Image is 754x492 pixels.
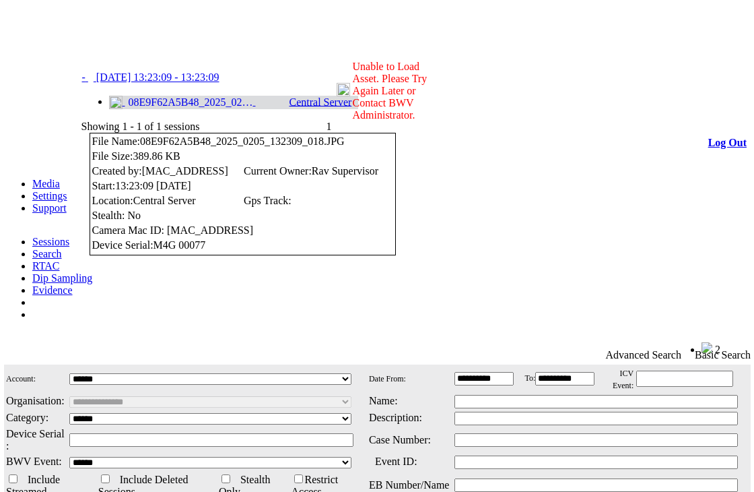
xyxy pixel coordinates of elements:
td: Account: [5,366,67,392]
a: Sessions [32,236,69,247]
a: Log Out [708,137,747,148]
td: To: [524,366,596,392]
td: Category: [5,410,67,426]
a: Search [32,248,62,259]
a: RTAC [32,260,59,272]
a: Dip Sampling [32,272,92,284]
span: Name: [369,395,398,406]
td: Date From: [368,366,453,392]
span: Description: [369,412,422,423]
span: Device Serial : [6,428,65,452]
span: Case Number: [369,434,431,445]
td: BWV Event: [5,454,67,470]
img: bell25.png [701,342,712,353]
a: Media [32,178,60,189]
span: Welcome, [PERSON_NAME] design (General User) [488,343,675,353]
a: Settings [32,190,67,202]
a: Support [32,202,67,214]
span: Basic Search [695,349,751,361]
span: 2 [715,344,720,355]
span: EB Number/Name [369,479,450,491]
a: Evidence [32,284,73,296]
span: Event ID: [375,456,417,467]
span: Organisation: [6,395,65,406]
span: ICV Event: [613,369,633,390]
